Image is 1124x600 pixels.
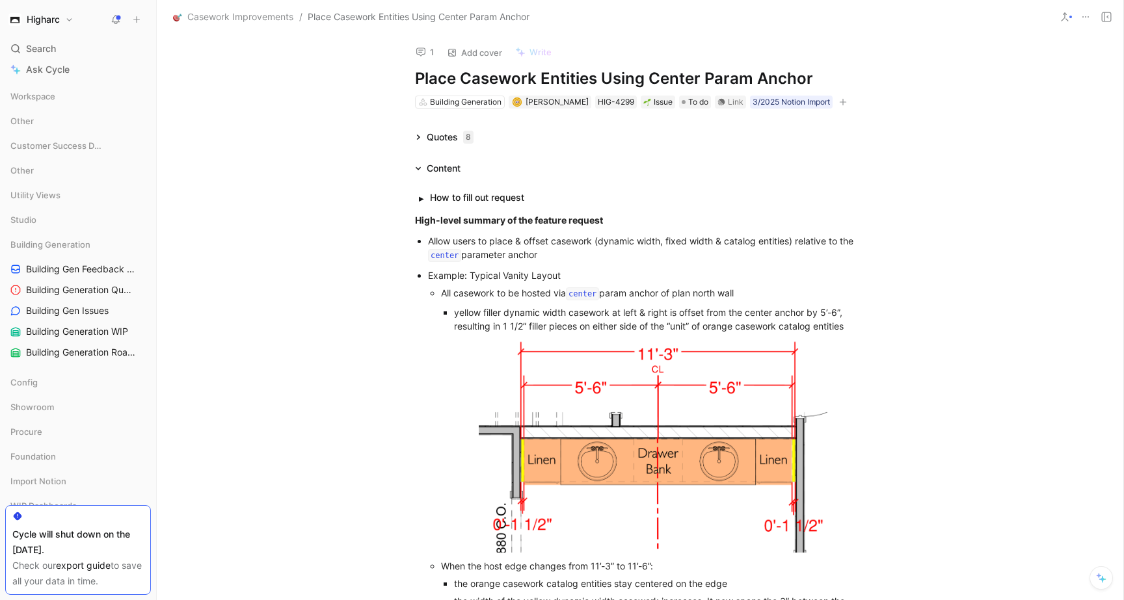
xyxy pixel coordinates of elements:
[10,499,77,512] span: WIP Dashboards
[5,280,151,300] a: Building Generation Quotes to Link
[299,9,302,25] span: /
[5,86,151,106] div: Workspace
[509,43,557,61] button: Write
[415,68,865,89] h1: Place Casework Entities Using Center Param Anchor
[454,577,865,590] div: the orange casework catalog entities stay centered on the edge
[5,372,151,392] div: Config
[5,447,151,466] div: Foundation
[8,13,21,26] img: Higharc
[10,213,36,226] span: Studio
[427,129,474,145] div: Quotes
[529,46,552,58] span: Write
[5,10,77,29] button: HigharcHigharc
[410,43,440,61] button: 1
[410,161,466,176] div: Content
[170,9,297,25] button: 🎯Casework Improvements
[5,60,151,79] a: Ask Cycle
[5,343,151,362] a: Building Generation Roadmap (N/N/L)
[10,90,55,103] span: Workspace
[5,161,151,184] div: Other
[454,306,865,333] div: yellow filler dynamic width casework at left & right is offset from the center anchor by 5’-6”, r...
[5,235,151,362] div: Building GenerationBuilding Gen Feedback Inbox - by TypeBuilding Generation Quotes to LinkBuildin...
[441,559,865,573] div: When the host edge changes from 11’-3” to 11’-6”:
[10,139,103,152] span: Customer Success Dashboards
[441,286,865,302] div: All casework to be hosted via param anchor of plan north wall
[5,210,151,233] div: Studio
[5,447,151,470] div: Foundation
[679,96,711,109] div: To do
[463,131,474,144] div: 8
[10,425,42,438] span: Procure
[5,397,151,417] div: Showroom
[10,114,34,127] span: Other
[728,96,743,109] div: Link
[5,471,151,495] div: Import Notion
[10,164,34,177] span: Other
[5,422,151,441] div: Procure
[5,185,151,209] div: Utility Views
[26,62,70,77] span: Ask Cycle
[5,111,151,135] div: Other
[415,215,603,226] strong: High-level summary of the feature request
[5,111,151,131] div: Other
[5,259,151,279] a: Building Gen Feedback Inbox - by Type
[430,190,865,204] summary: How to fill out request
[441,44,508,62] button: Add cover
[566,287,599,300] code: center
[5,301,151,320] a: Building Gen Issues
[428,249,461,262] code: center
[5,471,151,491] div: Import Notion
[56,560,111,571] a: export guide
[5,496,151,515] div: WIP Dashboards
[5,39,151,59] div: Search
[10,189,60,202] span: Utility Views
[5,210,151,229] div: Studio
[26,304,109,317] span: Building Gen Issues
[26,263,137,276] span: Building Gen Feedback Inbox - by Type
[10,400,54,413] span: Showroom
[26,325,128,338] span: Building Generation WIP
[5,185,151,205] div: Utility Views
[12,558,144,589] div: Check our to save all your data in time.
[10,238,90,251] span: Building Generation
[187,9,293,25] span: Casework Improvements
[5,136,151,159] div: Customer Success Dashboards
[753,96,830,109] div: 3/2025 Notion Import
[27,14,60,25] h1: Higharc
[5,496,151,519] div: WIP Dashboards
[430,96,502,109] div: Building Generation
[5,161,151,180] div: Other
[10,475,66,488] span: Import Notion
[5,322,151,341] a: Building Generation WIP
[5,372,151,396] div: Config
[26,283,136,296] span: Building Generation Quotes to Link
[10,450,56,463] span: Foundation
[641,96,675,109] div: 🌱Issue
[688,96,708,109] span: To do
[643,98,651,106] img: 🌱
[598,96,634,109] div: HIG-4299
[173,12,182,21] img: 🎯
[428,268,865,282] div: Example: Typical Vanity Layout
[5,136,151,155] div: Customer Success Dashboards
[26,346,137,359] span: Building Generation Roadmap (N/N/L)
[410,129,479,145] div: Quotes8
[427,161,461,176] div: Content
[5,235,151,254] div: Building Generation
[5,422,151,445] div: Procure
[12,527,144,558] div: Cycle will shut down on the [DATE].
[5,397,151,421] div: Showroom
[10,376,38,389] span: Config
[513,99,520,106] img: avatar
[308,9,529,25] span: Place Casework Entities Using Center Param Anchor
[26,41,56,57] span: Search
[526,97,589,107] span: [PERSON_NAME]
[428,234,865,263] div: Allow users to place & offset casework (dynamic width, fixed width & catalog entities) relative t...
[643,96,673,109] div: Issue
